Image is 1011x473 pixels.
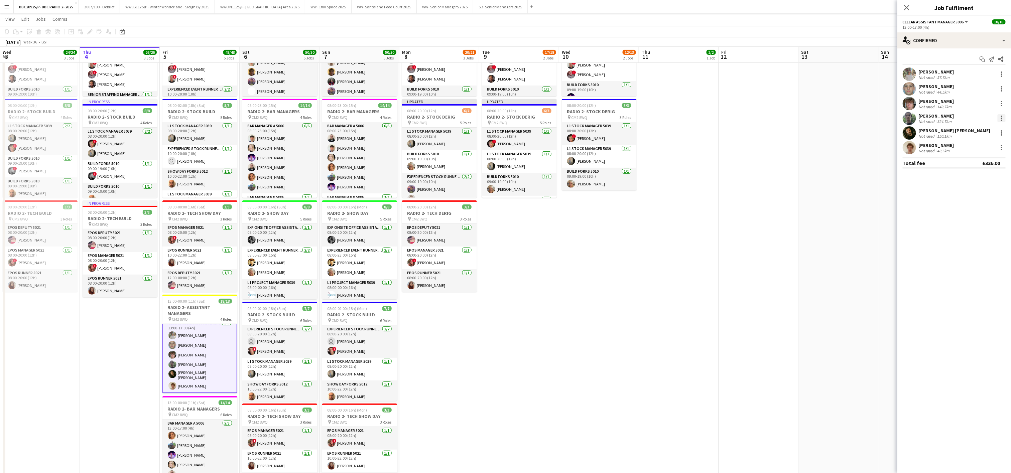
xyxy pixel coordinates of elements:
span: 6/7 [462,108,472,113]
span: 3 Roles [460,216,472,221]
span: 6 [241,53,250,60]
span: Cellar Assistant Manager 5006 [903,19,964,24]
span: View [5,16,15,22]
div: 13:00-00:00 (11h) (Sat)18/18RADIO 2- ASSISTANT MANAGERS CM2 8WQ4 Roles[PERSON_NAME][PERSON_NAME][... [162,295,237,393]
span: 3/3 [143,210,152,215]
app-card-role: L1 Stock Manager 50391/108:00-20:00 (12h)[PERSON_NAME] [482,150,557,173]
span: 13:00-00:00 (11h) (Sat) [168,400,206,405]
span: CM2 8WQ [252,216,268,221]
app-card-role: Build Forks 50101/109:00-19:00 (10h) [3,86,78,108]
span: Wed [3,49,11,55]
div: In progress [83,200,157,206]
app-card-role: Bar Manager B 50063/3 [322,193,397,235]
span: CM2 8WQ [572,115,588,120]
h3: RADIO 2- ASSISTANT MANAGERS [162,304,237,316]
div: Not rated [919,148,936,153]
div: 44.5km [936,90,951,95]
app-card-role: L1 Stock Manager 50391/108:00-20:00 (12h)![PERSON_NAME] [482,128,557,150]
button: BBC20925/P- BBC RADIO 2- 2025 [14,0,79,13]
app-card-role: L1 Build Manager 50393/308:00-20:00 (12h)![PERSON_NAME]![PERSON_NAME][PERSON_NAME] [83,49,157,91]
span: 8/8 [63,103,72,108]
app-card-role: Exp Onsite Office Assistant 50121/108:00-20:00 (12h)[PERSON_NAME] [242,224,317,247]
span: 08:00-00:00 (16h) (Mon) [328,204,367,209]
app-job-card: 08:00-00:00 (16h) (Mon)8/8RADIO 2- SHOW DAY CM2 8WQ5 RolesExp Onsite Office Assistant 50121/108:0... [322,200,397,299]
span: 5 Roles [460,120,472,125]
span: 14/14 [378,103,392,108]
span: ! [572,70,576,74]
span: 3 Roles [300,420,312,425]
span: ! [492,65,496,69]
app-card-role: EPOS Deputy 50211/108:00-20:00 (12h)[PERSON_NAME] [83,229,157,252]
div: Not rated [919,75,936,80]
span: CM2 8WQ [412,120,428,125]
div: BST [41,39,48,44]
button: WW- Santaland Food Court 2025 [352,0,417,13]
span: 08:00-00:00 (16h) (Mon) [328,408,367,413]
span: Week 36 [22,39,39,44]
span: CM2 8WQ [412,216,428,221]
span: 5 Roles [540,120,551,125]
div: 150.1km [936,134,953,139]
span: ! [93,70,97,74]
span: 50/50 [383,50,396,55]
span: 3/3 [223,204,232,209]
app-card-role: EPOS Runner 50211/108:00-20:00 (12h)[PERSON_NAME] [402,269,477,292]
h3: RADIO 2- STOCK BUILD [3,109,78,115]
span: 6 Roles [380,318,392,323]
h3: RADIO 2- STOCK BUILD [83,114,157,120]
span: ! [412,259,416,263]
app-card-role: Build Forks 50101/109:00-19:00 (10h)[PERSON_NAME] [3,177,78,200]
app-card-role: L1 Build Manager 50393/308:00-20:00 (12h)![PERSON_NAME]![PERSON_NAME][PERSON_NAME] [482,43,557,86]
span: Jobs [36,16,46,22]
a: View [3,15,17,23]
span: 3/3 [462,204,472,209]
span: 50/50 [303,50,317,55]
button: WWON1125/P- [GEOGRAPHIC_DATA] Area 2025 [215,0,305,13]
app-job-card: Updated08:00-20:00 (12h)6/7RADIO 2- STOCK DERIG CM2 8WQ5 RolesL1 Stock Manager 50391/108:00-20:00... [402,99,477,198]
span: Sat [801,49,809,55]
h3: RADIO 2- TECH DERIG [402,210,477,216]
app-card-role: Experienced Event Runner 50122/208:00-23:00 (15h)[PERSON_NAME][PERSON_NAME] [242,247,317,279]
app-card-role: Show Day Forks 50121/110:00-22:00 (12h)[PERSON_NAME] [322,380,397,403]
app-card-role: Experienced Event Runner 50122/210:00-20:00 (10h) [162,86,237,118]
app-card-role: L1 Project Manager 50391/108:00-00:00 (16h)[PERSON_NAME] [322,279,397,302]
span: ! [13,167,17,171]
span: ! [93,264,97,268]
span: 8/8 [302,204,312,209]
app-card-role: EPOS Runner 50211/108:00-20:00 (12h)[PERSON_NAME] [3,269,78,292]
h3: RADIO 2- BAR MANAGERS [242,109,317,115]
h3: RADIO 2- BAR MANAGERS [322,109,397,115]
span: Fri [722,49,727,55]
span: 7/7 [382,306,392,311]
span: CM2 8WQ [172,216,188,221]
app-card-role: Build Forks 50101/109:00-19:00 (10h)[PERSON_NAME] [562,81,637,104]
app-card-role: EPOS Manager 50211/108:00-20:00 (12h)![PERSON_NAME] [402,247,477,269]
span: 8 [401,53,411,60]
div: 08:00-20:00 (12h)3/3RADIO 2- TECH BUILD CM2 8WQ3 RolesEPOS Deputy 50211/108:00-20:00 (12h)[PERSON... [3,200,78,292]
span: ! [492,140,496,144]
span: 18/18 [992,19,1006,24]
h3: Job Fulfilment [897,3,1011,12]
div: Not rated [919,104,936,109]
span: 7 [321,53,330,60]
span: ! [93,61,97,65]
span: Tue [482,49,490,55]
h3: RADIO 2- TECH BUILD [83,215,157,221]
button: WW- Senior ManagerS 2025 [417,0,473,13]
span: ! [13,144,17,148]
app-card-role: Build Forks 50101/109:00-19:00 (10h)![PERSON_NAME] [83,160,157,183]
h3: RADIO 2- TECH SHOW DAY [322,413,397,419]
app-card-role: L1 Build Manager 50393/308:00-20:00 (12h)![PERSON_NAME]![PERSON_NAME][PERSON_NAME] [402,43,477,86]
span: 3/3 [63,204,72,209]
div: Not rated [919,119,936,124]
span: CM2 8WQ [252,318,268,323]
app-job-card: In progress08:00-20:00 (12h)8/8RADIO 2- STOCK BUILD CM2 8WQ4 RolesL1 Stock Manager 50392/208:00-2... [83,99,157,198]
span: 3 Roles [141,222,152,227]
span: 2/2 [707,50,716,55]
span: 12/13 [623,50,636,55]
div: 13:00-17:00 (4h) [903,25,1006,30]
span: Edit [21,16,29,22]
h3: RADIO 2- STOCK DERIG [562,109,637,115]
span: 4 [82,53,91,60]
